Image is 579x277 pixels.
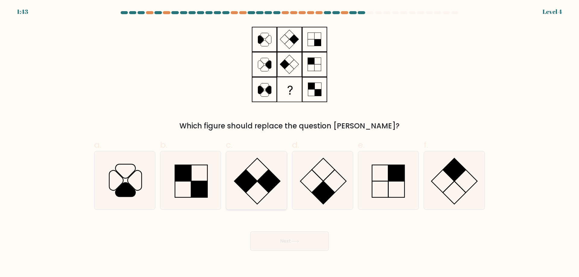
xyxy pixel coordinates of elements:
[292,139,299,151] span: d.
[160,139,167,151] span: b.
[424,139,428,151] span: f.
[17,7,28,16] div: 1:43
[94,139,101,151] span: a.
[543,7,562,16] div: Level 4
[250,231,329,251] button: Next
[226,139,233,151] span: c.
[358,139,365,151] span: e.
[98,121,481,131] div: Which figure should replace the question [PERSON_NAME]?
